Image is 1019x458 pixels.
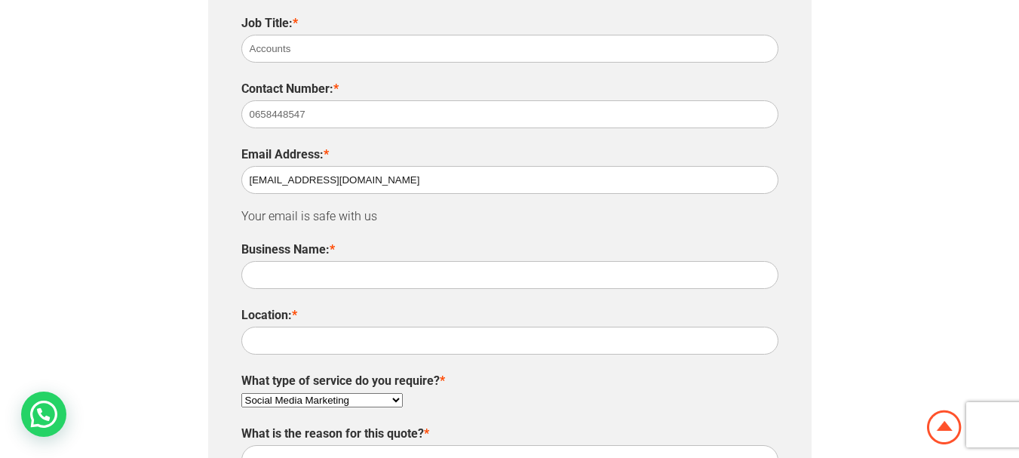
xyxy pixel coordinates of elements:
[241,81,339,96] label: Contact Number:
[241,147,329,161] label: Email Address:
[241,373,445,388] label: What type of service do you require?
[241,16,298,30] label: Job Title:
[241,308,297,322] label: Location:
[241,143,778,223] div: Your email is safe with us
[241,426,429,441] label: What is the reason for this quote?
[924,407,965,447] img: Animation Studio South Africa
[241,242,335,257] label: Business Name:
